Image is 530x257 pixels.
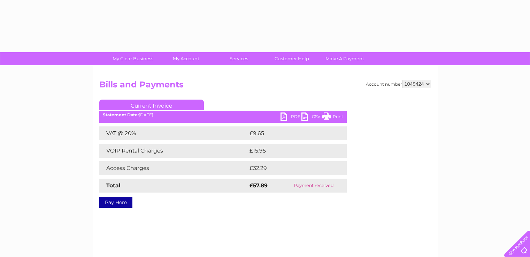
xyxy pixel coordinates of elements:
div: [DATE] [99,112,347,117]
div: Account number [366,80,431,88]
a: Services [210,52,268,65]
td: VOIP Rental Charges [99,144,248,158]
strong: Total [106,182,121,189]
strong: £57.89 [249,182,268,189]
a: Print [322,112,343,123]
td: £15.95 [248,144,332,158]
a: My Account [157,52,215,65]
td: Payment received [281,179,346,193]
a: Pay Here [99,197,132,208]
td: Access Charges [99,161,248,175]
td: VAT @ 20% [99,126,248,140]
a: PDF [281,112,301,123]
td: £32.29 [248,161,332,175]
a: CSV [301,112,322,123]
a: Current Invoice [99,100,204,110]
h2: Bills and Payments [99,80,431,93]
b: Statement Date: [103,112,139,117]
td: £9.65 [248,126,331,140]
a: My Clear Business [104,52,162,65]
a: Make A Payment [316,52,374,65]
a: Customer Help [263,52,321,65]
